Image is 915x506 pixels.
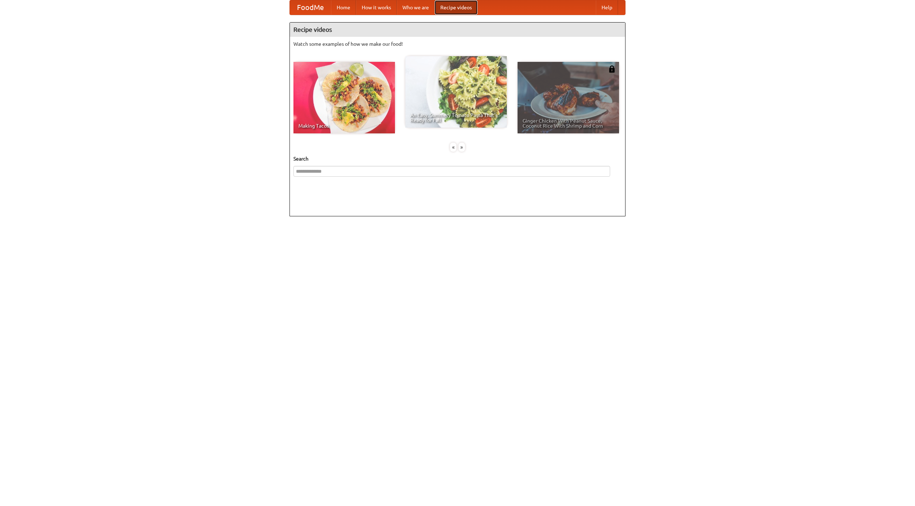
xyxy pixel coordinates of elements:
img: 483408.png [608,65,615,73]
div: « [450,143,456,152]
h5: Search [293,155,622,162]
a: Help [596,0,618,15]
span: Making Tacos [298,123,390,128]
span: An Easy, Summery Tomato Pasta That's Ready for Fall [410,113,502,123]
a: Recipe videos [435,0,478,15]
p: Watch some examples of how we make our food! [293,40,622,48]
a: How it works [356,0,397,15]
a: An Easy, Summery Tomato Pasta That's Ready for Fall [405,56,507,128]
a: Making Tacos [293,62,395,133]
h4: Recipe videos [290,23,625,37]
a: FoodMe [290,0,331,15]
a: Who we are [397,0,435,15]
div: » [459,143,465,152]
a: Home [331,0,356,15]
